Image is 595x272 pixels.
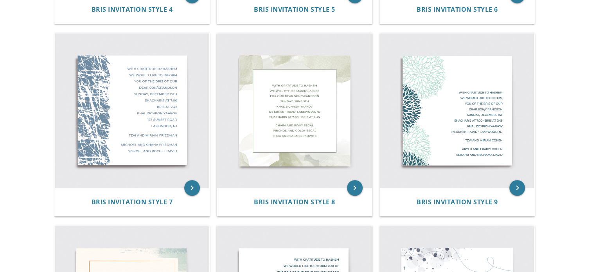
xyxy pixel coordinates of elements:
[92,5,173,14] span: Bris Invitation Style 4
[417,6,498,13] a: Bris Invitation Style 6
[380,33,535,188] img: Bris Invitation Style 9
[217,33,372,188] img: Bris Invitation Style 8
[92,6,173,13] a: Bris Invitation Style 4
[92,198,173,206] a: Bris Invitation Style 7
[417,5,498,14] span: Bris Invitation Style 6
[417,198,498,206] a: Bris Invitation Style 9
[254,6,335,13] a: Bris Invitation Style 5
[55,33,210,188] img: Bris Invitation Style 7
[509,180,525,196] a: keyboard_arrow_right
[347,180,363,196] a: keyboard_arrow_right
[254,198,335,206] a: Bris Invitation Style 8
[184,180,200,196] a: keyboard_arrow_right
[254,5,335,14] span: Bris Invitation Style 5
